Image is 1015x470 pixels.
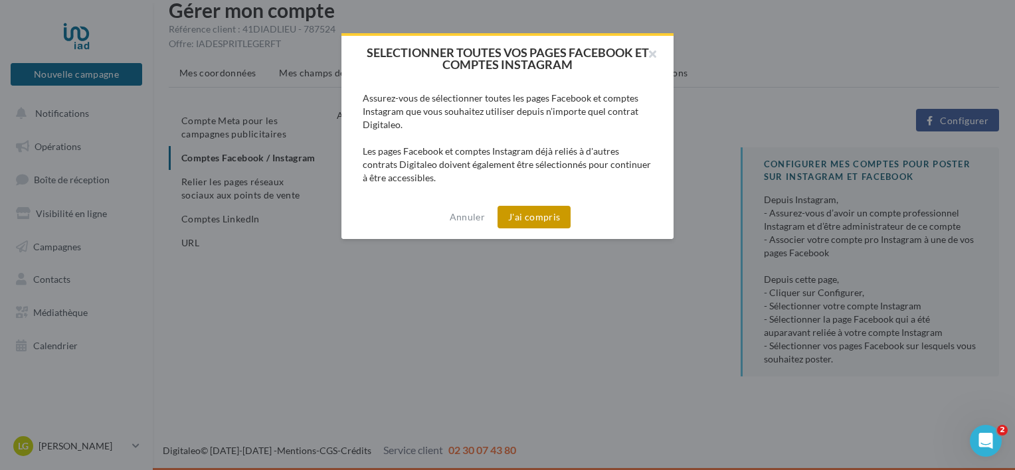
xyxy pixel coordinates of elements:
button: Annuler [444,209,490,225]
iframe: Intercom live chat [970,425,1002,457]
button: J'ai compris [498,206,571,228]
span: 2 [997,425,1008,435]
div: Assurez-vous de sélectionner toutes les pages Facebook et comptes Instagram que vous souhaitez ut... [363,92,652,185]
h2: SELECTIONNER TOUTES VOS PAGES FACEBOOK ET COMPTES INSTAGRAM [363,46,652,70]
